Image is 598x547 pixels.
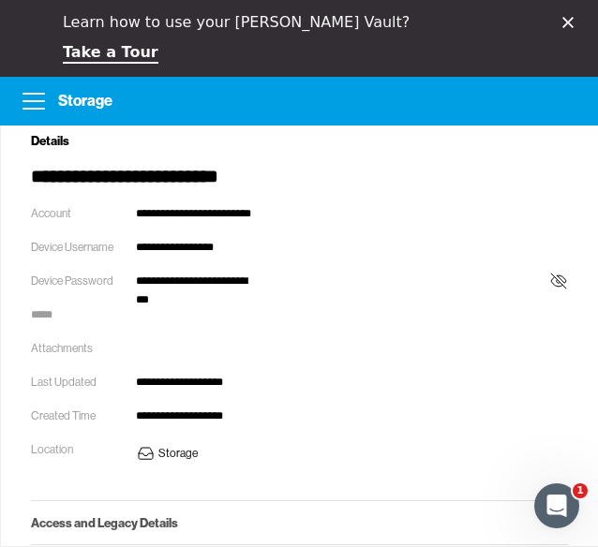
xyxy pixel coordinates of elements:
div: Attachments [31,339,121,358]
p: Storage [58,89,112,113]
h5: Details [31,133,568,148]
span: 1 [573,483,588,498]
div: Close [562,17,581,28]
a: Take a Tour [63,43,158,64]
div: Device Password [31,272,121,290]
div: Created Time [31,407,121,425]
div: Device Username [31,238,121,257]
h5: Access and Legacy Details [31,515,568,530]
div: Account [31,204,121,223]
div: Last Updated [31,373,121,392]
div: Location [31,440,121,459]
iframe: Intercom live chat [534,483,579,528]
div: Storage [158,444,198,463]
div: Learn how to use your [PERSON_NAME] Vault? [63,13,410,32]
